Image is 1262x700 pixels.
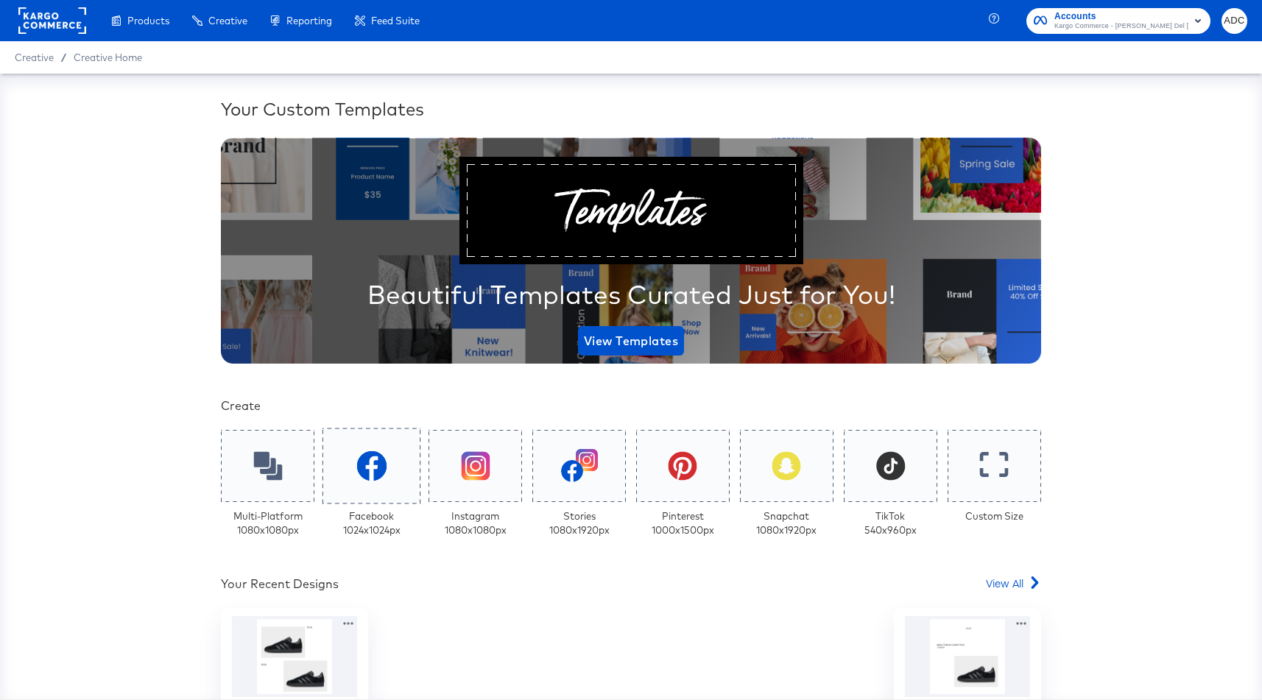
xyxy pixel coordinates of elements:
div: Your Custom Templates [221,96,1041,121]
div: Multi-Platform 1080 x 1080 px [233,509,303,537]
div: Custom Size [965,509,1023,523]
div: Pinterest 1000 x 1500 px [652,509,714,537]
span: Reporting [286,15,332,26]
div: Snapchat 1080 x 1920 px [756,509,817,537]
span: Accounts [1054,9,1188,24]
div: TikTok 540 x 960 px [864,509,917,537]
div: Create [221,397,1041,414]
span: View Templates [584,330,678,351]
div: Stories 1080 x 1920 px [549,509,610,537]
span: Feed Suite [371,15,420,26]
span: View All [986,576,1023,590]
span: Kargo Commerce - [PERSON_NAME] Del [PERSON_NAME] [1054,21,1188,32]
span: Products [127,15,169,26]
a: Creative Home [74,52,142,63]
button: ADC [1222,8,1247,34]
div: Instagram 1080 x 1080 px [445,509,507,537]
span: ADC [1227,13,1241,29]
button: View Templates [578,326,684,356]
a: View All [986,576,1041,597]
div: Your Recent Designs [221,576,339,593]
div: Facebook 1024 x 1024 px [343,509,401,537]
div: Beautiful Templates Curated Just for You! [367,276,895,313]
span: / [54,52,74,63]
span: Creative [208,15,247,26]
span: Creative [15,52,54,63]
button: AccountsKargo Commerce - [PERSON_NAME] Del [PERSON_NAME] [1026,8,1210,34]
